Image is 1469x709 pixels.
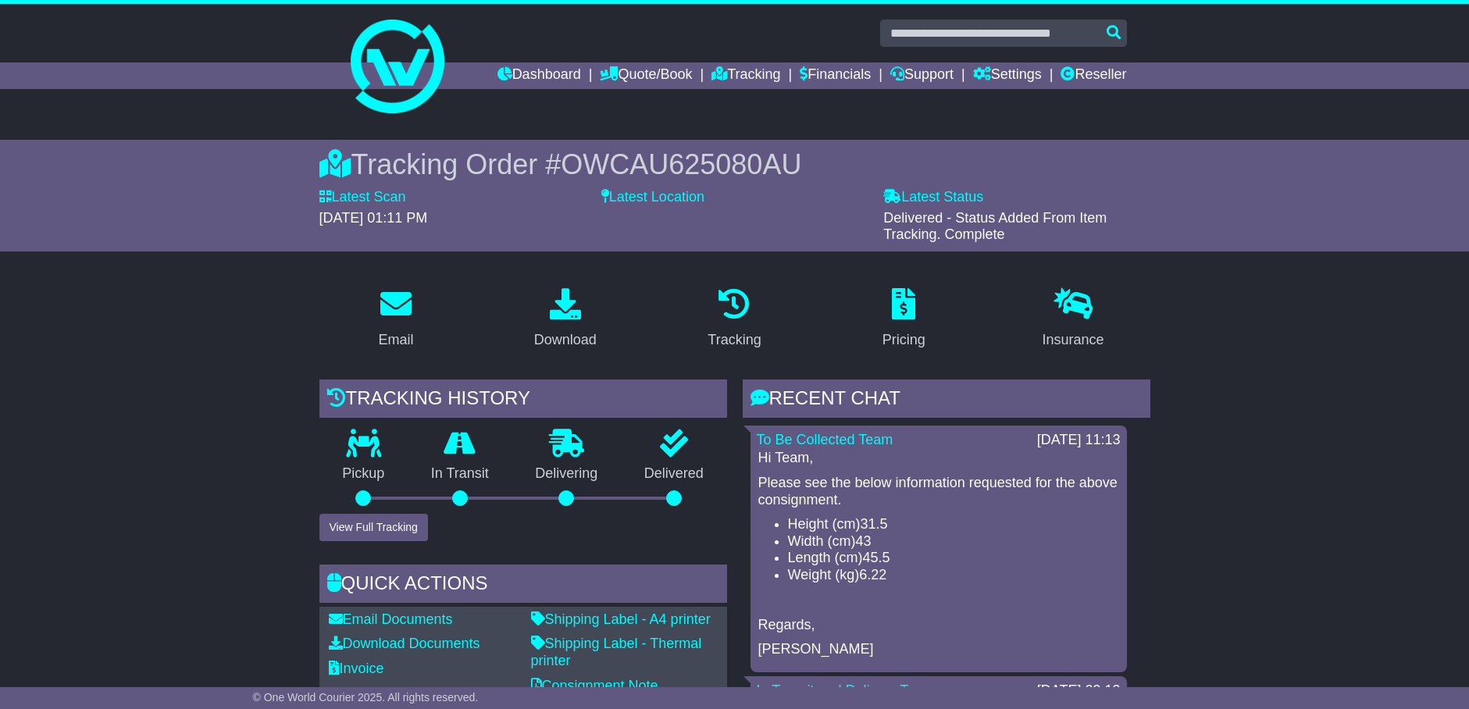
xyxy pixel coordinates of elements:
[711,62,780,89] a: Tracking
[319,189,406,206] label: Latest Scan
[561,148,801,180] span: OWCAU625080AU
[973,62,1042,89] a: Settings
[800,62,871,89] a: Financials
[534,330,597,351] div: Download
[788,567,1121,584] li: Weight (kg)6.22
[883,210,1107,243] span: Delivered - Status Added From Item Tracking. Complete
[621,465,727,483] p: Delivered
[788,533,1121,550] li: Width (cm)43
[758,617,1119,634] p: Regards,
[531,678,658,693] a: Consignment Note
[758,450,1119,467] p: Hi Team,
[758,641,1119,658] p: [PERSON_NAME]
[601,189,704,206] label: Latest Location
[1032,283,1114,356] a: Insurance
[319,148,1150,181] div: Tracking Order #
[708,330,761,351] div: Tracking
[319,379,727,422] div: Tracking history
[1037,682,1121,700] div: [DATE] 09:13
[758,475,1119,508] p: Please see the below information requested for the above consignment.
[882,330,925,351] div: Pricing
[329,661,384,676] a: Invoice
[1037,432,1121,449] div: [DATE] 11:13
[497,62,581,89] a: Dashboard
[600,62,692,89] a: Quote/Book
[531,636,702,668] a: Shipping Label - Thermal printer
[524,283,607,356] a: Download
[743,379,1150,422] div: RECENT CHAT
[512,465,622,483] p: Delivering
[378,330,413,351] div: Email
[788,516,1121,533] li: Height (cm)31.5
[757,682,935,698] a: In Transit and Delivery Team
[329,611,453,627] a: Email Documents
[872,283,936,356] a: Pricing
[1061,62,1126,89] a: Reseller
[319,565,727,607] div: Quick Actions
[757,432,893,447] a: To Be Collected Team
[697,283,771,356] a: Tracking
[408,465,512,483] p: In Transit
[319,514,428,541] button: View Full Tracking
[329,636,480,651] a: Download Documents
[788,550,1121,567] li: Length (cm)45.5
[890,62,954,89] a: Support
[319,465,408,483] p: Pickup
[531,611,711,627] a: Shipping Label - A4 printer
[319,210,428,226] span: [DATE] 01:11 PM
[1043,330,1104,351] div: Insurance
[883,189,983,206] label: Latest Status
[253,691,479,704] span: © One World Courier 2025. All rights reserved.
[368,283,423,356] a: Email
